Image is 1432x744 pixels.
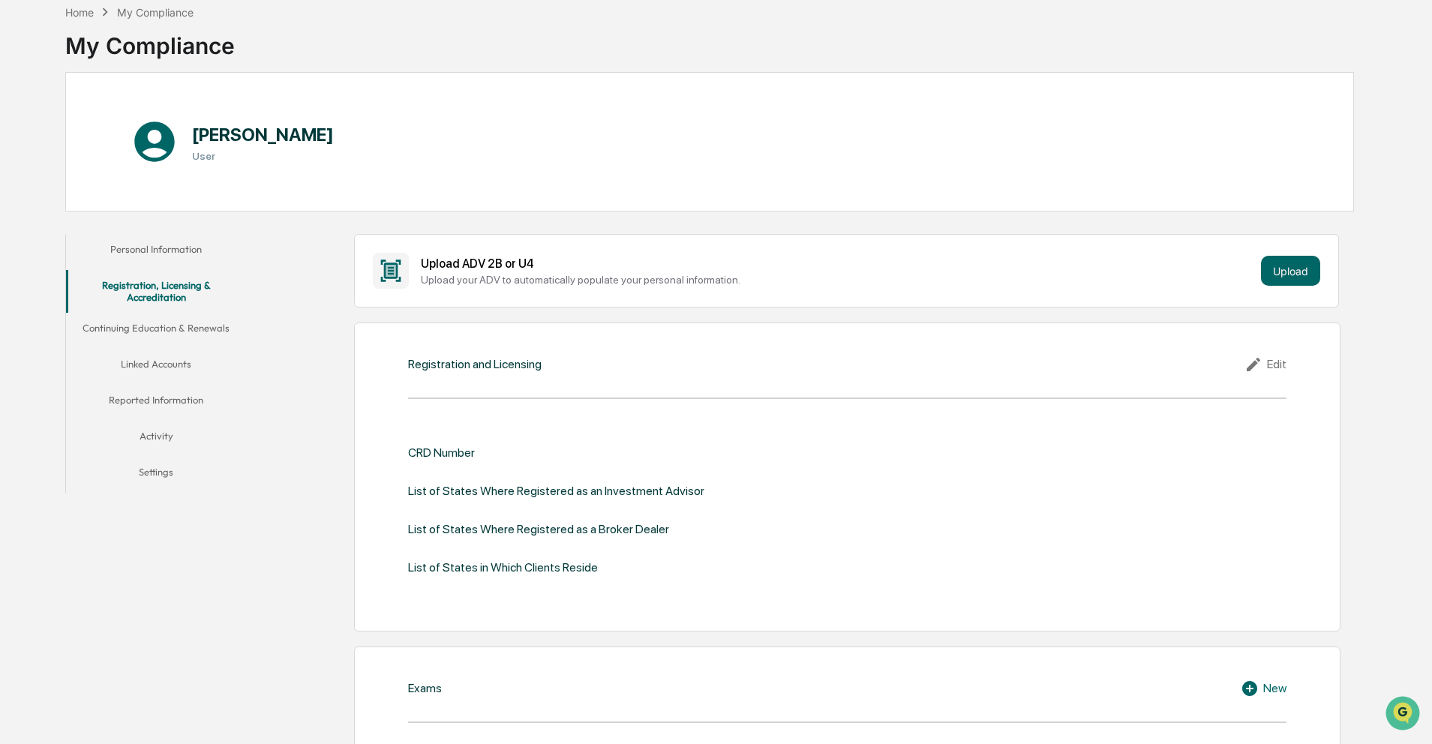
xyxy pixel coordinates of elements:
p: How can we help? [15,31,273,55]
iframe: Open customer support [1384,694,1424,735]
button: Registration, Licensing & Accreditation [66,270,246,313]
h1: [PERSON_NAME] [192,124,334,145]
a: 🔎Data Lookup [9,211,101,238]
div: List of States Where Registered as an Investment Advisor [408,484,704,498]
button: Linked Accounts [66,349,246,385]
a: Powered byPylon [106,253,182,265]
div: Registration and Licensing [408,357,542,371]
div: Home [65,6,94,19]
button: Personal Information [66,234,246,270]
button: Reported Information [66,385,246,421]
span: Data Lookup [30,217,95,232]
button: Continuing Education & Renewals [66,313,246,349]
span: Pylon [149,254,182,265]
div: My Compliance [65,20,235,59]
div: We're available if you need us! [51,130,190,142]
button: Activity [66,421,246,457]
input: Clear [39,68,248,84]
div: List of States Where Registered as a Broker Dealer [408,522,669,536]
span: Preclearance [30,189,97,204]
a: 🗄️Attestations [103,183,192,210]
div: Start new chat [51,115,246,130]
div: Upload ADV 2B or U4 [421,256,1255,271]
img: 1746055101610-c473b297-6a78-478c-a979-82029cc54cd1 [15,115,42,142]
div: List of States in Which Clients Reside [408,560,598,574]
div: 🗄️ [109,190,121,202]
div: CRD Number [408,445,475,460]
button: Start new chat [255,119,273,137]
div: My Compliance [117,6,194,19]
div: Exams [408,681,442,695]
div: Edit [1244,355,1286,373]
div: Upload your ADV to automatically populate your personal information. [421,274,1255,286]
button: Upload [1261,256,1320,286]
h3: User [192,150,334,162]
div: New [1241,679,1286,697]
div: 🔎 [15,219,27,231]
button: Settings [66,457,246,493]
a: 🖐️Preclearance [9,183,103,210]
div: 🖐️ [15,190,27,202]
div: secondary tabs example [66,234,246,493]
span: Attestations [124,189,186,204]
